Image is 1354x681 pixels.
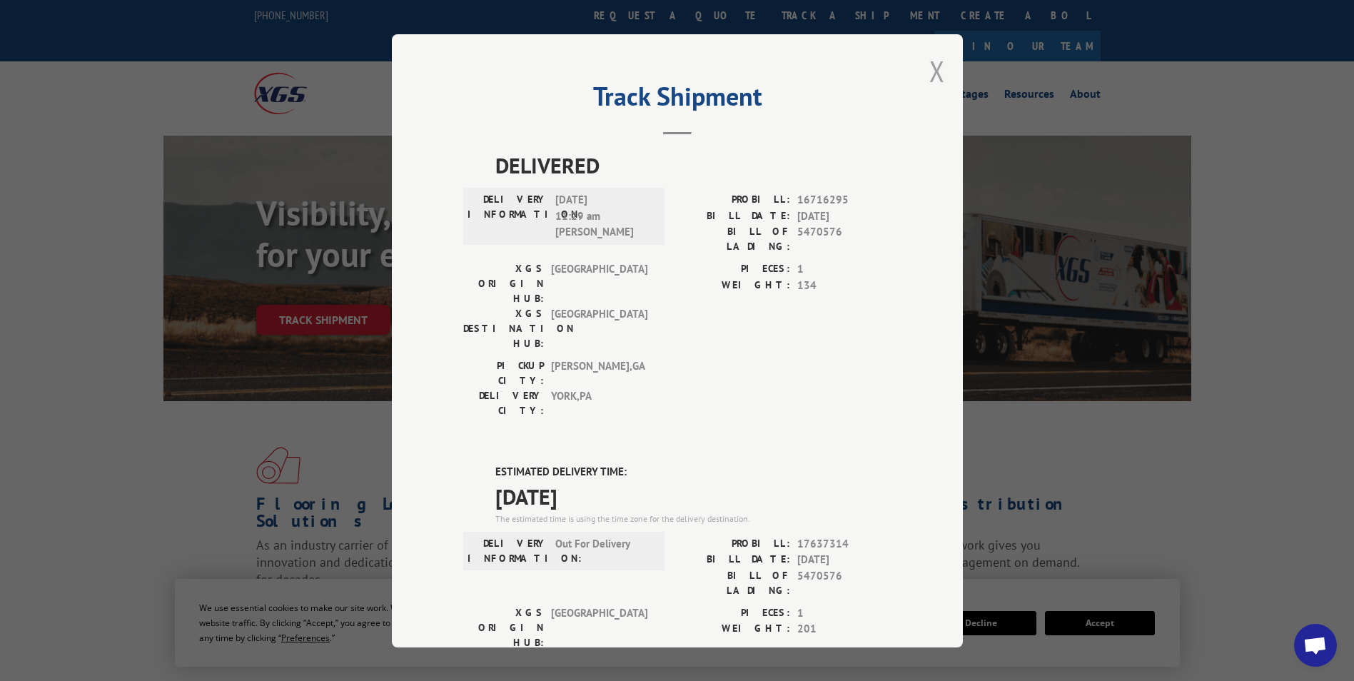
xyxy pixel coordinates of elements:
label: BILL DATE: [677,552,790,568]
span: [GEOGRAPHIC_DATA] [551,605,647,650]
span: Out For Delivery [555,535,652,565]
label: WEIGHT: [677,621,790,637]
span: 5470576 [797,567,891,597]
label: ESTIMATED DELIVERY TIME: [495,464,891,480]
span: DELIVERED [495,149,891,181]
span: [GEOGRAPHIC_DATA] [551,261,647,306]
span: 134 [797,277,891,293]
label: PROBILL: [677,535,790,552]
label: BILL OF LADING: [677,567,790,597]
span: [DATE] [797,208,891,224]
span: [DATE] 11:29 am [PERSON_NAME] [555,192,652,241]
span: 1 [797,605,891,621]
label: BILL OF LADING: [677,224,790,254]
span: 201 [797,621,891,637]
span: 1 [797,261,891,278]
label: PIECES: [677,261,790,278]
label: DELIVERY INFORMATION: [468,535,548,565]
span: YORK , PA [551,388,647,418]
label: WEIGHT: [677,277,790,293]
div: Open chat [1294,624,1337,667]
label: PICKUP CITY: [463,358,544,388]
h2: Track Shipment [463,86,891,113]
label: PIECES: [677,605,790,621]
div: The estimated time is using the time zone for the delivery destination. [495,512,891,525]
span: [GEOGRAPHIC_DATA] [551,306,647,351]
span: [DATE] [797,552,891,568]
label: XGS ORIGIN HUB: [463,261,544,306]
label: XGS ORIGIN HUB: [463,605,544,650]
span: [DATE] [495,480,891,512]
label: XGS DESTINATION HUB: [463,306,544,351]
button: Close modal [929,52,945,90]
label: BILL DATE: [677,208,790,224]
label: PROBILL: [677,192,790,208]
span: 5470576 [797,224,891,254]
span: 16716295 [797,192,891,208]
label: DELIVERY CITY: [463,388,544,418]
span: [PERSON_NAME] , GA [551,358,647,388]
span: 17637314 [797,535,891,552]
label: DELIVERY INFORMATION: [468,192,548,241]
